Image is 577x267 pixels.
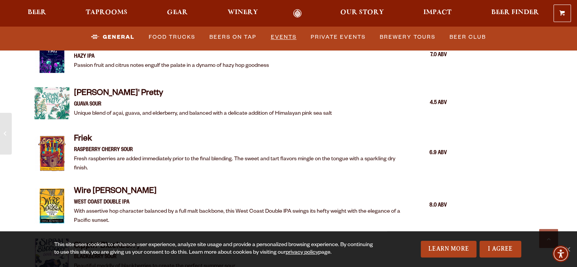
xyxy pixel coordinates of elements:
p: Unique blend of açai, guava, and elderberry, and balanced with a delicate addition of Himalayan p... [74,109,332,118]
div: Accessibility Menu [552,245,569,262]
a: Odell Home [283,9,312,18]
span: Taprooms [86,9,127,16]
a: Learn More [421,241,476,258]
a: Beer Club [447,28,489,46]
span: Our Story [340,9,384,16]
a: Our Story [335,9,389,18]
a: I Agree [480,241,521,258]
h4: [PERSON_NAME]' Pretty [74,88,332,100]
img: Item Thumbnail [35,38,69,73]
img: Item Thumbnail [35,86,69,121]
h4: Friek [74,134,405,146]
a: Impact [418,9,456,18]
div: 7.0 ABV [409,51,447,60]
span: Gear [167,9,188,16]
div: This site uses cookies to enhance user experience, analyze site usage and provide a personalized ... [54,242,378,257]
a: Brewery Tours [377,28,439,46]
a: Beer [23,9,51,18]
a: Food Trucks [146,28,198,46]
p: RASPBERRY CHERRY SOUR [74,146,405,155]
p: Fresh raspberries are added immediately prior to the final blending. The sweet and tart flavors m... [74,155,405,173]
p: Passion fruit and citrus notes engulf the palate in a dynamo of hazy hop goodness [74,62,269,71]
a: Events [268,28,300,46]
div: 6.9 ABV [409,149,447,158]
div: 8.0 ABV [409,201,447,211]
p: GUAVA SOUR [74,100,332,109]
p: With assertive hop character balanced by a full malt backbone, this West Coast Double IPA swings ... [74,207,405,226]
img: Item Thumbnail [35,188,69,223]
p: West Coast Double IPA [74,198,405,207]
p: HAZY IPA [74,52,269,62]
a: Beer Finder [486,9,544,18]
h4: Wire [PERSON_NAME] [74,186,405,198]
a: privacy policy [286,250,318,256]
span: Beer [28,9,46,16]
a: General [88,28,138,46]
a: Private Events [308,28,369,46]
a: Taprooms [81,9,132,18]
a: Beers on Tap [206,28,259,46]
img: Item Thumbnail [35,136,69,171]
span: Winery [228,9,258,16]
span: Beer Finder [491,9,539,16]
span: Impact [423,9,451,16]
a: Scroll to top [539,229,558,248]
div: 4.5 ABV [409,98,447,108]
a: Winery [223,9,263,18]
a: Gear [162,9,193,18]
